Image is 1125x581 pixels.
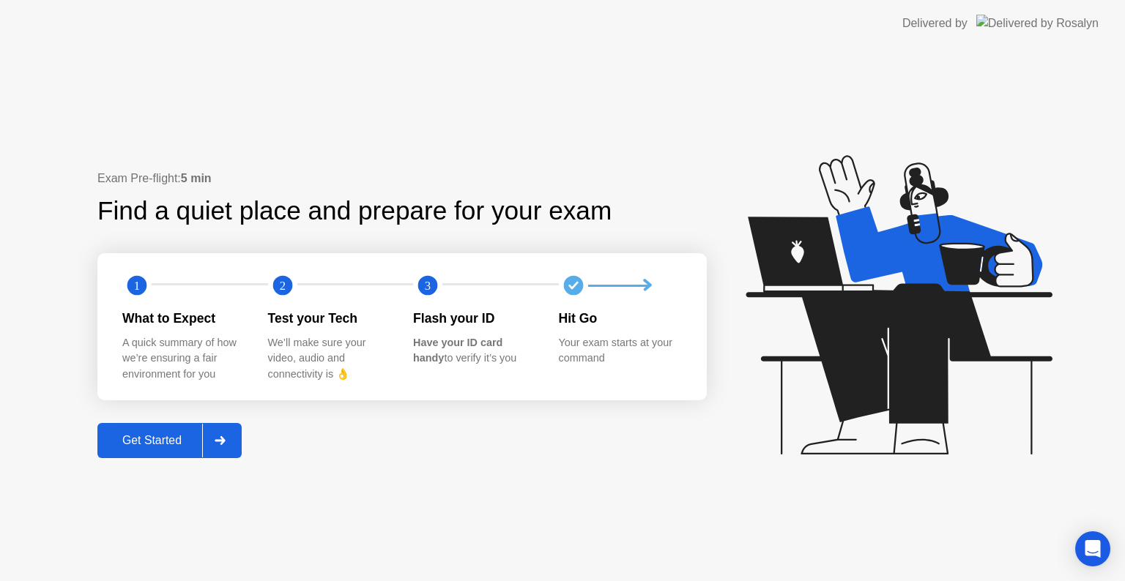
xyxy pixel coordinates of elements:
div: Open Intercom Messenger [1075,531,1110,566]
div: A quick summary of how we’re ensuring a fair environment for you [122,335,245,383]
div: Flash your ID [413,309,535,328]
div: to verify it’s you [413,335,535,367]
div: Hit Go [559,309,681,328]
div: Find a quiet place and prepare for your exam [97,192,614,230]
div: Test your Tech [268,309,390,328]
text: 2 [279,279,285,293]
b: 5 min [181,172,212,184]
div: We’ll make sure your video, audio and connectivity is 👌 [268,335,390,383]
text: 1 [134,279,140,293]
div: Delivered by [902,15,968,32]
div: Your exam starts at your command [559,335,681,367]
div: Exam Pre-flight: [97,170,707,187]
text: 3 [425,279,431,293]
b: Have your ID card handy [413,337,502,364]
div: Get Started [102,434,202,447]
div: What to Expect [122,309,245,328]
button: Get Started [97,423,242,458]
img: Delivered by Rosalyn [976,15,1099,31]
